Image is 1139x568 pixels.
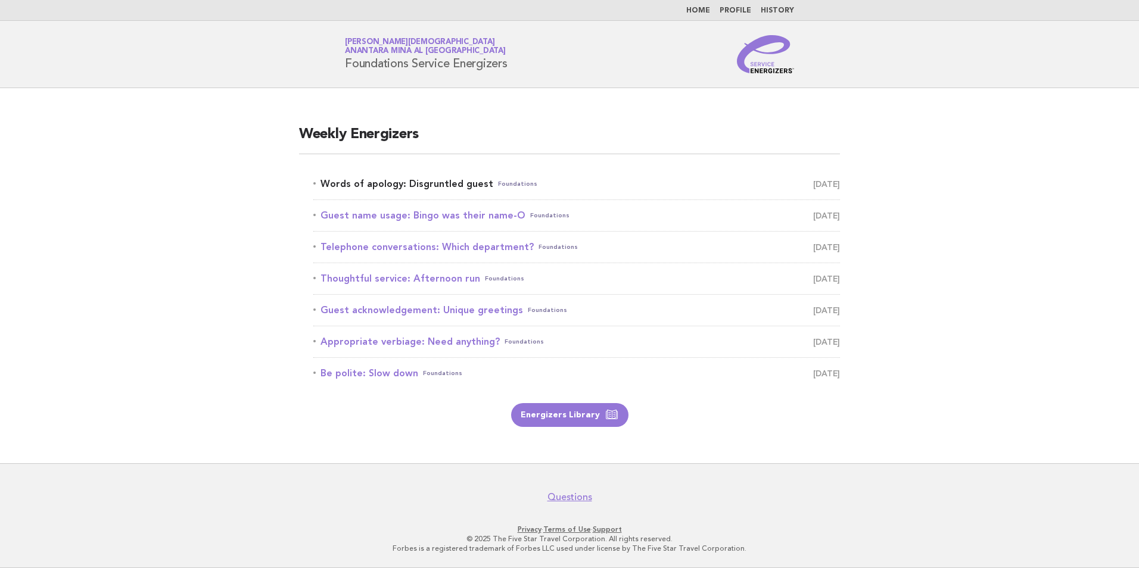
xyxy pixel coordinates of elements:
[813,270,840,287] span: [DATE]
[511,403,628,427] a: Energizers Library
[813,176,840,192] span: [DATE]
[761,7,794,14] a: History
[737,35,794,73] img: Service Energizers
[205,525,934,534] p: · ·
[593,525,622,533] a: Support
[813,365,840,382] span: [DATE]
[720,7,751,14] a: Profile
[813,207,840,224] span: [DATE]
[686,7,710,14] a: Home
[313,270,840,287] a: Thoughtful service: Afternoon runFoundations [DATE]
[530,207,569,224] span: Foundations
[313,207,840,224] a: Guest name usage: Bingo was their name-OFoundations [DATE]
[313,365,840,382] a: Be polite: Slow downFoundations [DATE]
[813,333,840,350] span: [DATE]
[539,239,578,255] span: Foundations
[205,544,934,553] p: Forbes is a registered trademark of Forbes LLC used under license by The Five Star Travel Corpora...
[345,48,506,55] span: Anantara Mina al [GEOGRAPHIC_DATA]
[313,333,840,350] a: Appropriate verbiage: Need anything?Foundations [DATE]
[313,302,840,319] a: Guest acknowledgement: Unique greetingsFoundations [DATE]
[423,365,462,382] span: Foundations
[345,39,508,70] h1: Foundations Service Energizers
[299,125,840,154] h2: Weekly Energizers
[313,239,840,255] a: Telephone conversations: Which department?Foundations [DATE]
[485,270,524,287] span: Foundations
[205,534,934,544] p: © 2025 The Five Star Travel Corporation. All rights reserved.
[345,38,506,55] a: [PERSON_NAME][DEMOGRAPHIC_DATA]Anantara Mina al [GEOGRAPHIC_DATA]
[547,491,592,503] a: Questions
[498,176,537,192] span: Foundations
[813,239,840,255] span: [DATE]
[528,302,567,319] span: Foundations
[543,525,591,533] a: Terms of Use
[313,176,840,192] a: Words of apology: Disgruntled guestFoundations [DATE]
[505,333,544,350] span: Foundations
[813,302,840,319] span: [DATE]
[518,525,542,533] a: Privacy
